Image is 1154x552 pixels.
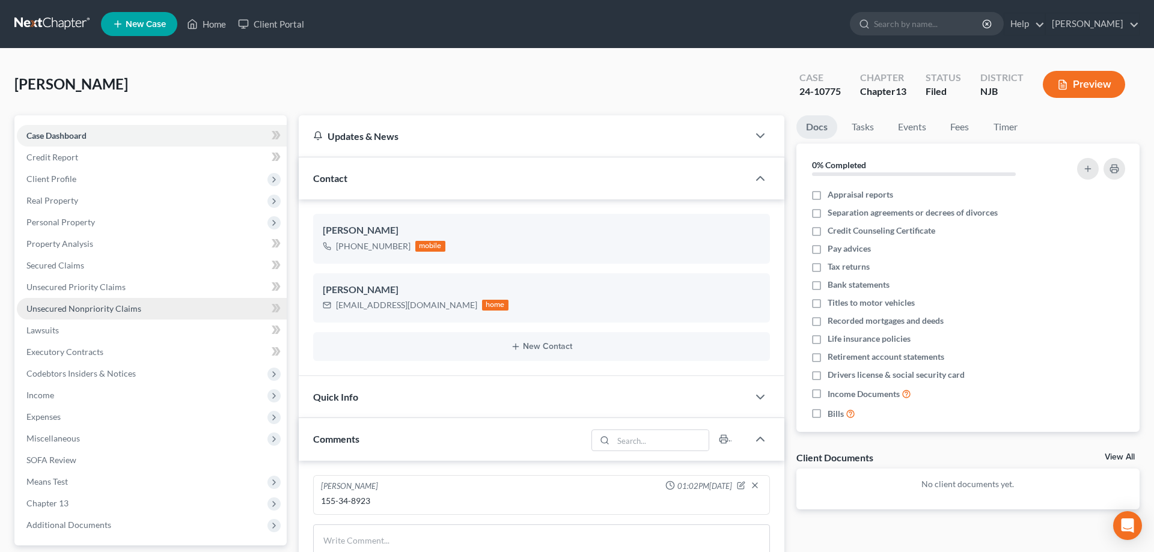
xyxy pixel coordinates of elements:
[26,411,61,422] span: Expenses
[26,433,80,443] span: Miscellaneous
[26,174,76,184] span: Client Profile
[1046,13,1139,35] a: [PERSON_NAME]
[26,520,111,530] span: Additional Documents
[26,476,68,487] span: Means Test
[1043,71,1125,98] button: Preview
[26,238,93,249] span: Property Analysis
[1004,13,1045,35] a: Help
[313,391,358,402] span: Quick Info
[26,498,69,508] span: Chapter 13
[415,241,445,252] div: mobile
[323,223,760,238] div: [PERSON_NAME]
[26,347,103,357] span: Executory Contracts
[1105,453,1135,461] a: View All
[828,369,965,381] span: Drivers license & social security card
[828,261,870,273] span: Tax returns
[874,13,984,35] input: Search by name...
[799,85,841,99] div: 24-10775
[17,233,287,255] a: Property Analysis
[828,243,871,255] span: Pay advices
[26,282,126,292] span: Unsecured Priority Claims
[26,217,95,227] span: Personal Property
[896,85,906,97] span: 13
[926,85,961,99] div: Filed
[806,478,1130,490] p: No client documents yet.
[828,279,890,291] span: Bank statements
[232,13,310,35] a: Client Portal
[321,481,378,493] div: [PERSON_NAME]
[828,408,844,420] span: Bills
[828,388,900,400] span: Income Documents
[1113,511,1142,540] div: Open Intercom Messenger
[888,115,936,139] a: Events
[26,303,141,314] span: Unsecured Nonpriority Claims
[828,297,915,309] span: Titles to motor vehicles
[796,115,837,139] a: Docs
[26,455,76,465] span: SOFA Review
[799,71,841,85] div: Case
[17,147,287,168] a: Credit Report
[336,240,411,252] div: [PHONE_NUMBER]
[313,130,734,142] div: Updates & News
[336,299,477,311] div: [EMAIL_ADDRESS][DOMAIN_NAME]
[17,276,287,298] a: Unsecured Priority Claims
[613,430,709,450] input: Search...
[26,152,78,162] span: Credit Report
[842,115,884,139] a: Tasks
[26,260,84,270] span: Secured Claims
[482,300,508,311] div: home
[26,368,136,378] span: Codebtors Insiders & Notices
[17,125,287,147] a: Case Dashboard
[323,342,760,351] button: New Contact
[828,315,944,327] span: Recorded mortgages and deeds
[980,85,1024,99] div: NJB
[828,333,911,345] span: Life insurance policies
[26,325,59,335] span: Lawsuits
[26,130,87,141] span: Case Dashboard
[321,495,762,507] div: 155-34-8923
[812,160,866,170] strong: 0% Completed
[14,75,128,93] span: [PERSON_NAME]
[980,71,1024,85] div: District
[828,189,893,201] span: Appraisal reports
[181,13,232,35] a: Home
[126,20,166,29] span: New Case
[17,320,287,341] a: Lawsuits
[26,195,78,205] span: Real Property
[17,449,287,471] a: SOFA Review
[313,172,347,184] span: Contact
[828,351,944,363] span: Retirement account statements
[17,255,287,276] a: Secured Claims
[26,390,54,400] span: Income
[828,225,935,237] span: Credit Counseling Certificate
[677,481,732,492] span: 01:02PM[DATE]
[860,85,906,99] div: Chapter
[941,115,979,139] a: Fees
[796,451,873,464] div: Client Documents
[860,71,906,85] div: Chapter
[828,207,998,219] span: Separation agreements or decrees of divorces
[17,341,287,363] a: Executory Contracts
[984,115,1027,139] a: Timer
[313,433,359,444] span: Comments
[17,298,287,320] a: Unsecured Nonpriority Claims
[926,71,961,85] div: Status
[323,283,760,297] div: [PERSON_NAME]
